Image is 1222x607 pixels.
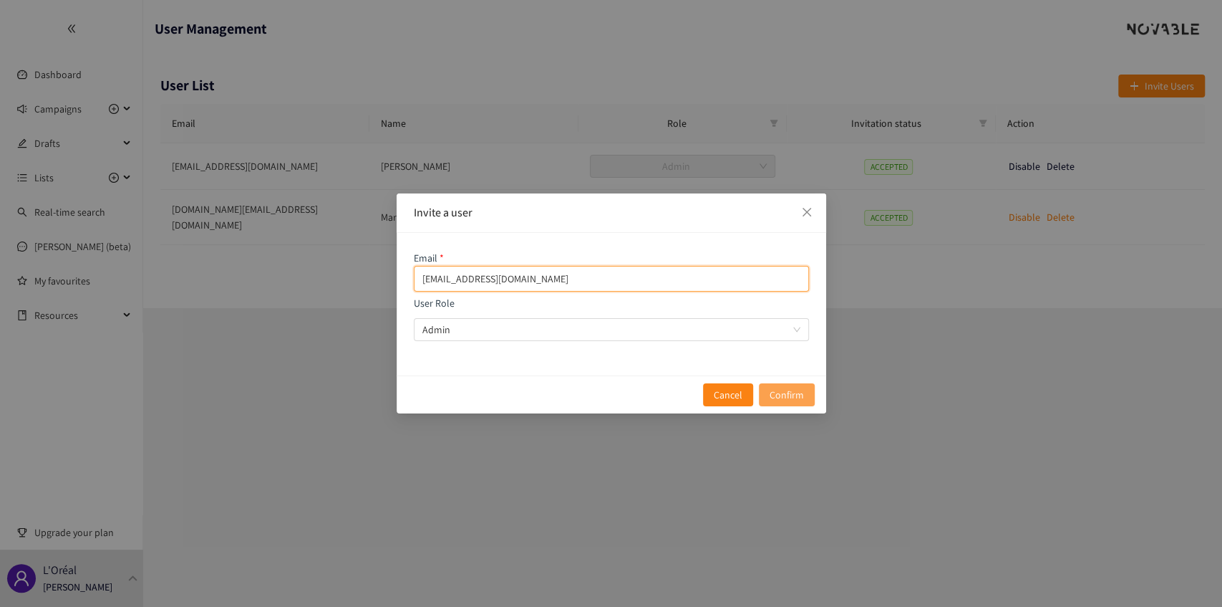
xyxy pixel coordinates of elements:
button: Close [787,193,826,232]
span: close [801,206,813,218]
button: Confirm [759,383,815,406]
div: Widget de chat [989,452,1222,607]
label: User Role [414,297,809,336]
input: email [414,266,809,292]
span: Admin [422,319,800,340]
button: Cancel [703,383,753,406]
iframe: Chat Widget [989,452,1222,607]
span: Cancel [714,387,742,403]
label: Email [414,252,444,264]
div: role [414,318,809,341]
div: Invite a user [414,205,809,221]
span: Confirm [770,387,804,403]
